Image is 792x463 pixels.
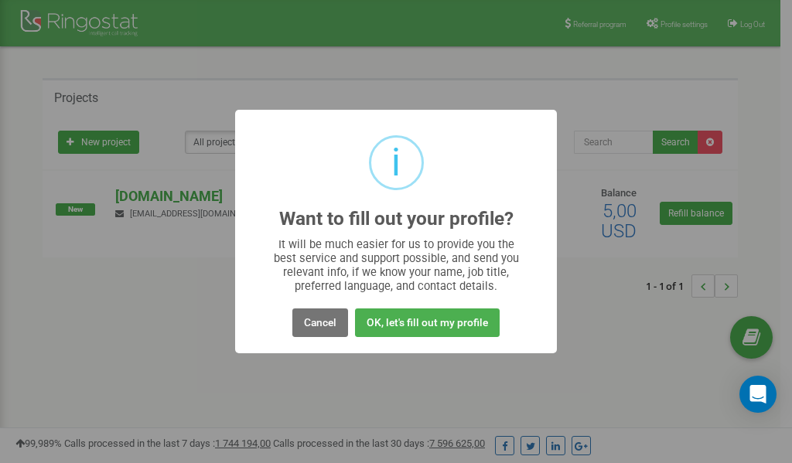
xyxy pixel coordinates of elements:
[391,138,401,188] div: i
[279,209,514,230] h2: Want to fill out your profile?
[355,308,500,337] button: OK, let's fill out my profile
[292,308,348,337] button: Cancel
[266,237,527,293] div: It will be much easier for us to provide you the best service and support possible, and send you ...
[739,376,777,413] div: Open Intercom Messenger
